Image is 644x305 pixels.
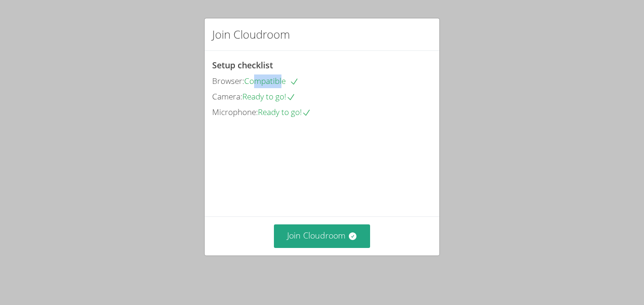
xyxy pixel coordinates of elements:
span: Setup checklist [212,59,273,71]
span: Microphone: [212,107,258,117]
span: Ready to go! [258,107,311,117]
span: Browser: [212,75,244,86]
span: Compatible [244,75,299,86]
span: Ready to go! [242,91,296,102]
span: Camera: [212,91,242,102]
button: Join Cloudroom [274,224,371,247]
h2: Join Cloudroom [212,26,290,43]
